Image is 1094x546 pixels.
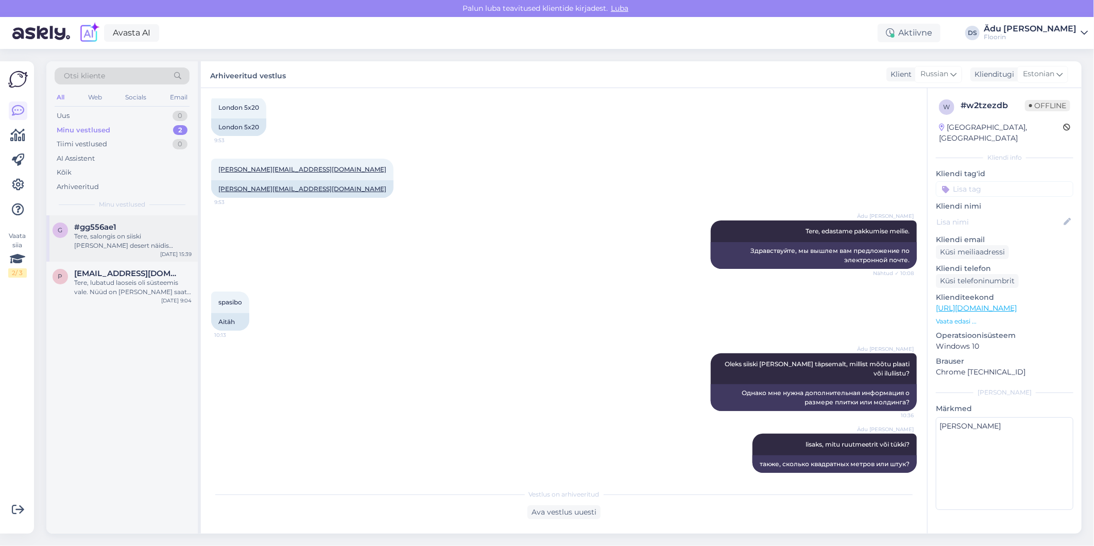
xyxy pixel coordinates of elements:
span: Luba [608,4,631,13]
p: Brauser [936,356,1073,367]
div: Tiimi vestlused [57,139,107,149]
input: Lisa tag [936,181,1073,197]
div: # w2tzezdb [961,99,1025,112]
span: London 5x20 [218,104,259,111]
span: Minu vestlused [99,200,145,209]
span: Russian [920,69,948,80]
span: spasibo [218,298,242,306]
a: Avasta AI [104,24,159,42]
div: Klienditugi [970,69,1014,80]
div: Tere, lubatud laoseis oli süsteemis vale. Nüüd on [PERSON_NAME] saate tellida. [74,278,192,297]
div: [DATE] 15:39 [160,250,192,258]
span: p [58,272,63,280]
span: Offline [1025,100,1070,111]
label: Arhiveeritud vestlus [210,67,286,81]
div: Socials [123,91,148,104]
span: 10:36 [875,412,914,419]
div: London 5x20 [211,118,266,136]
span: priit.vark@gmail.com [74,269,181,278]
a: Ädu [PERSON_NAME]Floorin [984,25,1088,41]
span: Ädu [PERSON_NAME] [857,212,914,220]
span: Ädu [PERSON_NAME] [857,345,914,353]
div: 0 [173,139,187,149]
textarea: [PERSON_NAME] [936,417,1073,510]
span: lisaks, mitu ruutmeetrit või tükki? [806,440,910,448]
a: [URL][DOMAIN_NAME] [936,303,1017,313]
div: Klient [886,69,912,80]
a: [PERSON_NAME][EMAIL_ADDRESS][DOMAIN_NAME] [218,185,386,193]
img: Askly Logo [8,70,28,89]
div: [GEOGRAPHIC_DATA], [GEOGRAPHIC_DATA] [939,122,1063,144]
p: Operatsioonisüsteem [936,330,1073,341]
div: Email [168,91,190,104]
div: Arhiveeritud [57,182,99,192]
div: 2 / 3 [8,268,27,278]
div: также, сколько квадратных метров или штук? [753,455,917,473]
span: g [58,226,63,234]
div: Tere, salongis on siiski [PERSON_NAME] desert näidis olemas. Kui sellest Teile piisab, siis saab ... [74,232,192,250]
p: Chrome [TECHNICAL_ID] [936,367,1073,378]
span: 9:53 [214,136,253,144]
span: Estonian [1023,69,1054,80]
span: Oleks siiski [PERSON_NAME] täpsemalt, millist mõõtu plaati või iluliistu? [725,360,911,377]
span: Otsi kliente [64,71,105,81]
p: Klienditeekond [936,292,1073,303]
div: Aitäh [211,313,249,331]
p: Windows 10 [936,341,1073,352]
span: Tere, edastame pakkumise meilie. [806,227,910,235]
div: 0 [173,111,187,121]
p: Kliendi nimi [936,201,1073,212]
span: Nähtud ✓ 10:08 [873,269,914,277]
div: Küsi telefoninumbrit [936,274,1019,288]
div: [DATE] 9:04 [161,297,192,304]
span: (Muudetud) 10:40 [868,473,914,481]
div: Vaata siia [8,231,27,278]
div: Aktiivne [878,24,941,42]
div: [PERSON_NAME] [936,388,1073,397]
span: 9:53 [214,198,253,206]
div: Web [86,91,104,104]
span: Ädu [PERSON_NAME] [857,425,914,433]
div: Ädu [PERSON_NAME] [984,25,1076,33]
p: Kliendi email [936,234,1073,245]
div: Küsi meiliaadressi [936,245,1009,259]
div: Kliendi info [936,153,1073,162]
span: Vestlus on arhiveeritud [529,490,600,499]
div: Minu vestlused [57,125,110,135]
span: w [944,103,950,111]
div: AI Assistent [57,153,95,164]
div: Uus [57,111,70,121]
div: 2 [173,125,187,135]
img: explore-ai [78,22,100,44]
input: Lisa nimi [936,216,1062,228]
div: Ava vestlus uuesti [527,505,601,519]
span: 10:13 [214,331,253,339]
div: All [55,91,66,104]
div: Однако мне нужна дополнительная информация о размере плитки или молдинга? [711,384,917,411]
a: [PERSON_NAME][EMAIL_ADDRESS][DOMAIN_NAME] [218,165,386,173]
span: #gg556ae1 [74,223,116,232]
div: Floorin [984,33,1076,41]
div: Kõik [57,167,72,178]
p: Vaata edasi ... [936,317,1073,326]
div: Здравствуйте, мы вышлем вам предложение по электронной почте. [711,242,917,269]
p: Märkmed [936,403,1073,414]
div: DS [965,26,980,40]
p: Kliendi tag'id [936,168,1073,179]
p: Kliendi telefon [936,263,1073,274]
